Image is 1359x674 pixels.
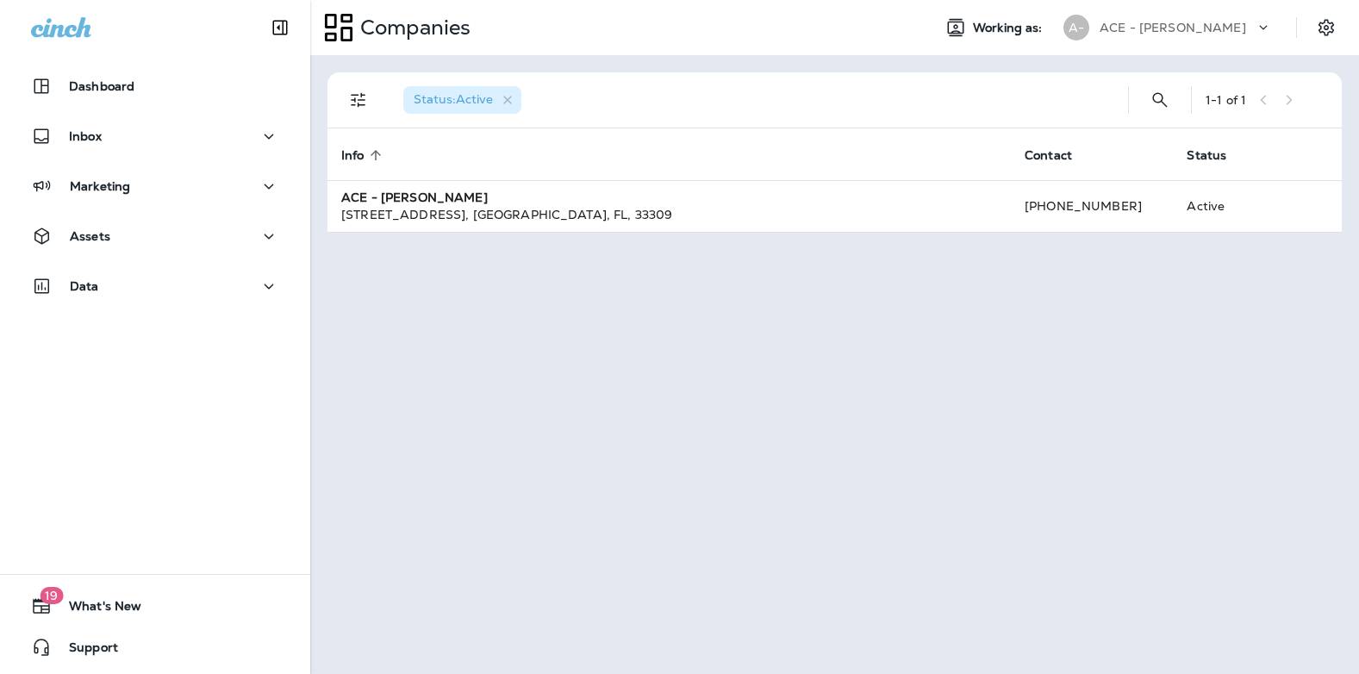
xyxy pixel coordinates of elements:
button: Filters [341,83,376,117]
span: Status [1187,147,1249,163]
div: A- [1063,15,1089,41]
p: Dashboard [69,79,134,93]
button: 19What's New [17,589,293,623]
span: What's New [52,599,141,620]
div: Status:Active [403,86,521,114]
p: Marketing [70,179,130,193]
p: Data [70,279,99,293]
td: Active [1173,180,1273,232]
p: Companies [353,15,471,41]
span: Working as: [973,21,1046,35]
span: Status : Active [414,91,493,107]
td: [PHONE_NUMBER] [1011,180,1173,232]
span: Info [341,147,387,163]
button: Dashboard [17,69,293,103]
span: Contact [1025,148,1072,163]
span: Contact [1025,147,1094,163]
strong: ACE - [PERSON_NAME] [341,190,488,205]
button: Assets [17,219,293,253]
span: 19 [40,587,63,604]
button: Data [17,269,293,303]
span: Status [1187,148,1226,163]
div: [STREET_ADDRESS] , [GEOGRAPHIC_DATA] , FL , 33309 [341,206,997,223]
button: Support [17,630,293,665]
p: Assets [70,229,110,243]
p: ACE - [PERSON_NAME] [1100,21,1246,34]
p: Inbox [69,129,102,143]
button: Inbox [17,119,293,153]
div: 1 - 1 of 1 [1206,93,1246,107]
span: Support [52,640,118,661]
button: Settings [1311,12,1342,43]
button: Search Companies [1143,83,1177,117]
button: Marketing [17,169,293,203]
button: Collapse Sidebar [256,10,304,45]
span: Info [341,148,365,163]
